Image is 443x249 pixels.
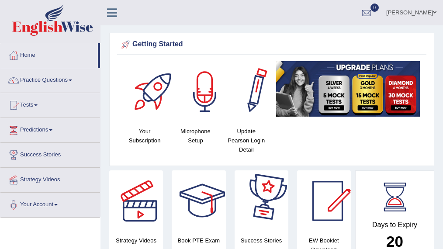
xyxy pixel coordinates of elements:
a: Tests [0,93,100,115]
a: Home [0,43,98,65]
a: Predictions [0,118,100,140]
h4: Book PTE Exam [172,236,225,245]
h4: Your Subscription [124,127,166,145]
a: Your Account [0,193,100,214]
span: 0 [370,3,379,12]
h4: Strategy Videos [109,236,163,245]
h4: Success Stories [235,236,288,245]
img: small5.jpg [276,61,420,117]
h4: Microphone Setup [174,127,216,145]
a: Success Stories [0,143,100,165]
h4: Days to Expiry [365,221,424,229]
a: Strategy Videos [0,168,100,190]
a: Practice Questions [0,68,100,90]
div: Getting Started [119,38,424,51]
h4: Update Pearson Login Detail [225,127,267,154]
